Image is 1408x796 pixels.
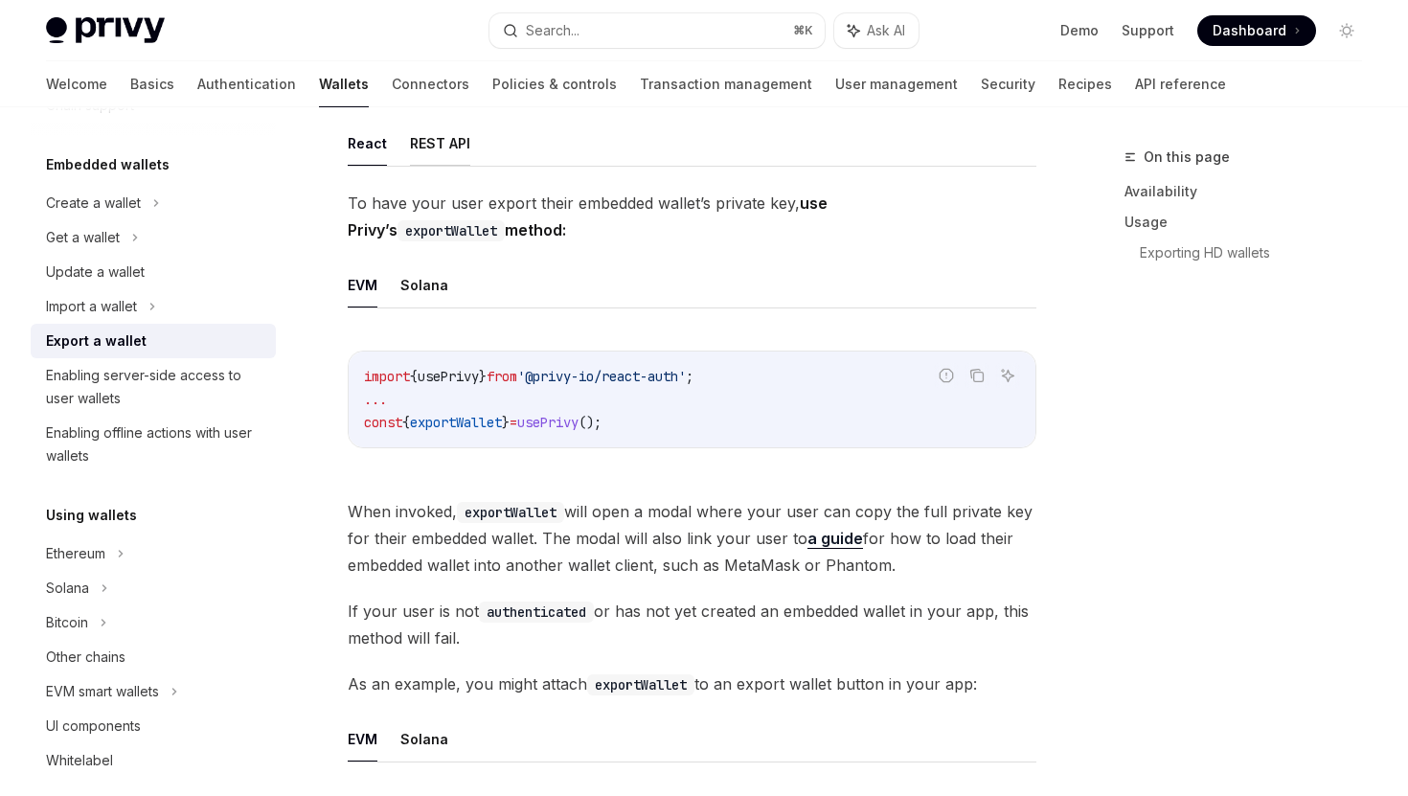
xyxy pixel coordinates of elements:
[487,368,517,385] span: from
[46,153,170,176] h5: Embedded wallets
[835,61,958,107] a: User management
[807,529,863,549] a: a guide
[46,295,137,318] div: Import a wallet
[46,504,137,527] h5: Using wallets
[1213,21,1286,40] span: Dashboard
[510,414,517,431] span: =
[197,61,296,107] a: Authentication
[965,363,989,388] button: Copy the contents from the code block
[46,226,120,249] div: Get a wallet
[934,363,959,388] button: Report incorrect code
[46,192,141,215] div: Create a wallet
[31,416,276,473] a: Enabling offline actions with user wallets
[348,193,828,239] strong: use Privy’s method:
[46,17,165,44] img: light logo
[46,330,147,353] div: Export a wallet
[834,13,919,48] button: Ask AI
[410,121,470,166] button: REST API
[1124,176,1377,207] a: Availability
[517,414,579,431] span: usePrivy
[479,368,487,385] span: }
[587,674,694,695] code: exportWallet
[348,598,1036,651] span: If your user is not or has not yet created an embedded wallet in your app, this method will fail.
[418,368,479,385] span: usePrivy
[46,364,264,410] div: Enabling server-side access to user wallets
[319,61,369,107] a: Wallets
[526,19,579,42] div: Search...
[392,61,469,107] a: Connectors
[31,709,276,743] a: UI components
[364,391,387,408] span: ...
[457,502,564,523] code: exportWallet
[348,121,387,166] button: React
[489,13,824,48] button: Search...⌘K
[1124,207,1377,238] a: Usage
[348,498,1036,579] span: When invoked, will open a modal where your user can copy the full private key for their embedded ...
[400,262,448,307] button: Solana
[793,23,813,38] span: ⌘ K
[479,602,594,623] code: authenticated
[31,255,276,289] a: Update a wallet
[46,715,141,738] div: UI components
[402,414,410,431] span: {
[517,368,686,385] span: '@privy-io/react-auth'
[1122,21,1174,40] a: Support
[46,577,89,600] div: Solana
[46,421,264,467] div: Enabling offline actions with user wallets
[400,716,448,762] button: Solana
[364,414,402,431] span: const
[1197,15,1316,46] a: Dashboard
[31,743,276,778] a: Whitelabel
[410,414,502,431] span: exportWallet
[46,61,107,107] a: Welcome
[502,414,510,431] span: }
[31,358,276,416] a: Enabling server-side access to user wallets
[46,611,88,634] div: Bitcoin
[1144,146,1230,169] span: On this page
[1060,21,1099,40] a: Demo
[46,542,105,565] div: Ethereum
[1140,238,1377,268] a: Exporting HD wallets
[348,671,1036,697] span: As an example, you might attach to an export wallet button in your app:
[348,716,377,762] button: EVM
[46,261,145,284] div: Update a wallet
[397,220,505,241] code: exportWallet
[46,680,159,703] div: EVM smart wallets
[867,21,905,40] span: Ask AI
[1331,15,1362,46] button: Toggle dark mode
[492,61,617,107] a: Policies & controls
[995,363,1020,388] button: Ask AI
[981,61,1035,107] a: Security
[31,324,276,358] a: Export a wallet
[348,262,377,307] button: EVM
[348,190,1036,243] span: To have your user export their embedded wallet’s private key,
[46,749,113,772] div: Whitelabel
[1058,61,1112,107] a: Recipes
[1135,61,1226,107] a: API reference
[686,368,693,385] span: ;
[46,646,125,669] div: Other chains
[31,640,276,674] a: Other chains
[364,368,410,385] span: import
[130,61,174,107] a: Basics
[640,61,812,107] a: Transaction management
[410,368,418,385] span: {
[579,414,602,431] span: ();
